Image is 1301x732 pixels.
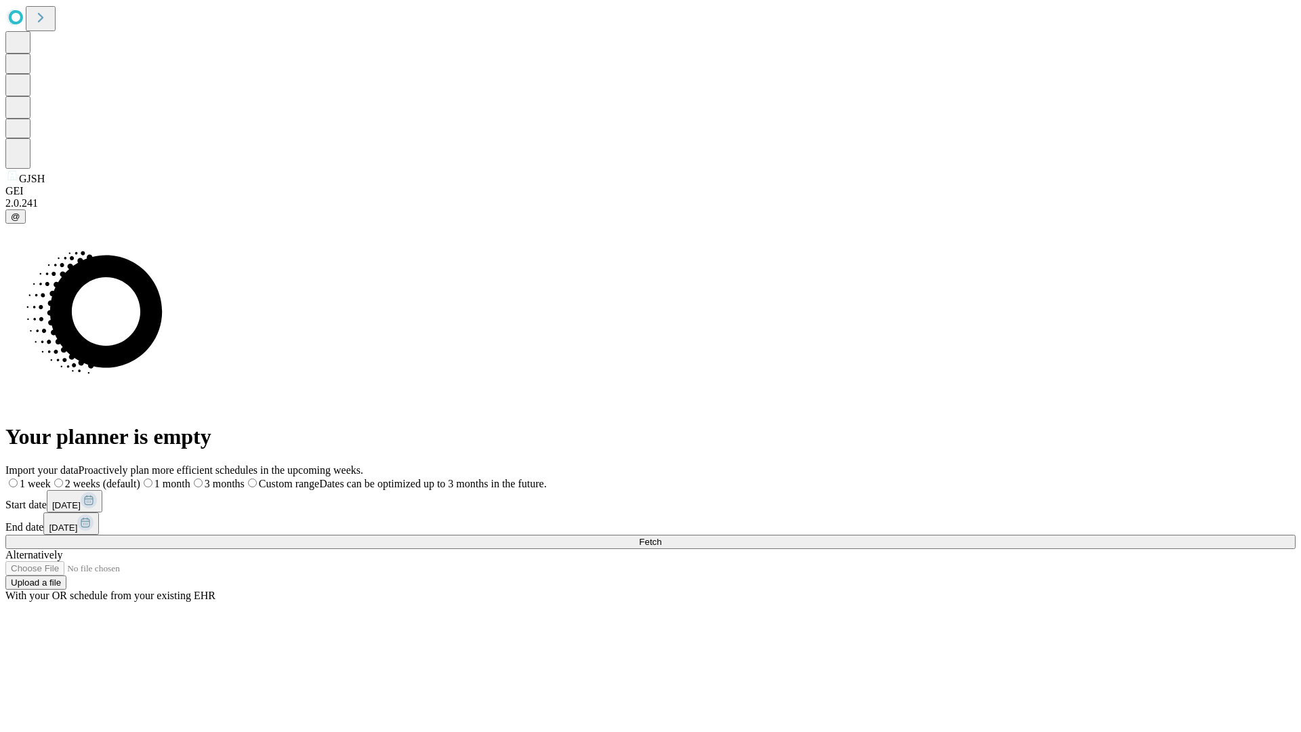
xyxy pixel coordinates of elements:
div: End date [5,512,1296,535]
div: Start date [5,490,1296,512]
div: GEI [5,185,1296,197]
span: 3 months [205,478,245,489]
button: [DATE] [43,512,99,535]
input: 3 months [194,479,203,487]
span: Alternatively [5,549,62,561]
input: 1 month [144,479,152,487]
div: 2.0.241 [5,197,1296,209]
span: Proactively plan more efficient schedules in the upcoming weeks. [79,464,363,476]
input: 1 week [9,479,18,487]
button: @ [5,209,26,224]
button: Upload a file [5,575,66,590]
h1: Your planner is empty [5,424,1296,449]
span: [DATE] [52,500,81,510]
button: [DATE] [47,490,102,512]
span: Custom range [259,478,319,489]
span: 1 month [154,478,190,489]
span: Dates can be optimized up to 3 months in the future. [319,478,546,489]
input: 2 weeks (default) [54,479,63,487]
button: Fetch [5,535,1296,549]
span: Fetch [639,537,661,547]
span: [DATE] [49,523,77,533]
input: Custom rangeDates can be optimized up to 3 months in the future. [248,479,257,487]
span: 1 week [20,478,51,489]
span: @ [11,211,20,222]
span: With your OR schedule from your existing EHR [5,590,215,601]
span: 2 weeks (default) [65,478,140,489]
span: GJSH [19,173,45,184]
span: Import your data [5,464,79,476]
